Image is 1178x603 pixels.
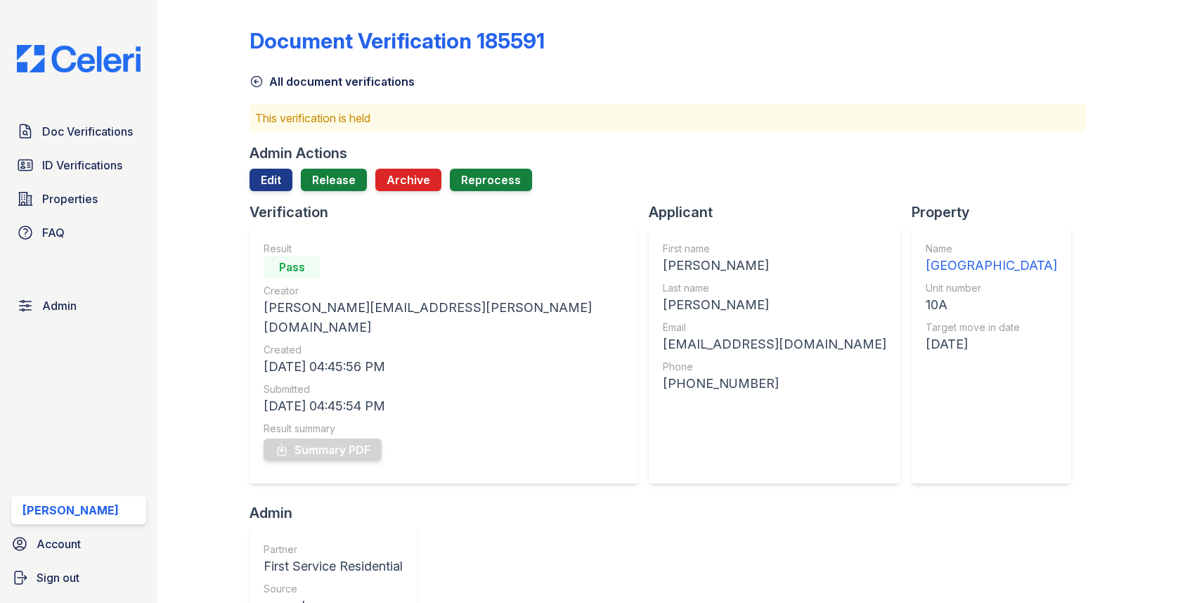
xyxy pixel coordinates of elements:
[264,543,403,557] div: Partner
[250,28,545,53] div: Document Verification 185591
[42,123,133,140] span: Doc Verifications
[11,117,146,145] a: Doc Verifications
[250,169,292,191] a: Edit
[264,557,403,576] div: First Service Residential
[255,110,1080,127] p: This verification is held
[37,536,81,552] span: Account
[264,343,623,357] div: Created
[926,242,1057,275] a: Name [GEOGRAPHIC_DATA]
[42,297,77,314] span: Admin
[264,357,623,377] div: [DATE] 04:45:56 PM
[663,320,886,335] div: Email
[11,292,146,320] a: Admin
[42,224,65,241] span: FAQ
[926,320,1057,335] div: Target move in date
[42,190,98,207] span: Properties
[6,530,152,558] a: Account
[11,219,146,247] a: FAQ
[663,374,886,394] div: [PHONE_NUMBER]
[926,242,1057,256] div: Name
[301,169,367,191] a: Release
[912,202,1082,222] div: Property
[264,582,403,596] div: Source
[663,360,886,374] div: Phone
[250,143,347,163] div: Admin Actions
[264,242,623,256] div: Result
[6,564,152,592] a: Sign out
[375,169,441,191] button: Archive
[926,256,1057,275] div: [GEOGRAPHIC_DATA]
[22,502,119,519] div: [PERSON_NAME]
[37,569,79,586] span: Sign out
[264,284,623,298] div: Creator
[6,45,152,72] img: CE_Logo_Blue-a8612792a0a2168367f1c8372b55b34899dd931a85d93a1a3d3e32e68fde9ad4.png
[264,422,623,436] div: Result summary
[663,256,886,275] div: [PERSON_NAME]
[663,295,886,315] div: [PERSON_NAME]
[11,185,146,213] a: Properties
[264,256,320,278] div: Pass
[663,335,886,354] div: [EMAIL_ADDRESS][DOMAIN_NAME]
[42,157,122,174] span: ID Verifications
[11,151,146,179] a: ID Verifications
[264,396,623,416] div: [DATE] 04:45:54 PM
[926,335,1057,354] div: [DATE]
[649,202,912,222] div: Applicant
[250,503,428,523] div: Admin
[250,202,649,222] div: Verification
[450,169,532,191] button: Reprocess
[663,242,886,256] div: First name
[264,298,623,337] div: [PERSON_NAME][EMAIL_ADDRESS][PERSON_NAME][DOMAIN_NAME]
[264,382,623,396] div: Submitted
[663,281,886,295] div: Last name
[926,281,1057,295] div: Unit number
[250,73,415,90] a: All document verifications
[926,295,1057,315] div: 10A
